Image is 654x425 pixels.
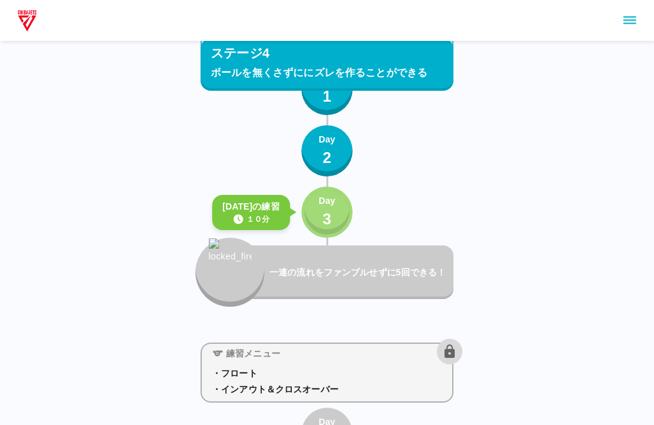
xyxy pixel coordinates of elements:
[301,187,353,238] button: Day3
[212,383,442,396] p: ・インアウト＆クロスオーバー
[211,43,270,63] p: ステージ4
[195,238,264,307] button: locked_fire_icon
[209,238,252,291] img: locked_fire_icon
[270,266,448,279] p: 一連の流れをファンブルせずに5回できる！
[319,194,335,208] p: Day
[323,146,331,169] p: 2
[15,8,39,33] img: dummy
[247,213,270,225] p: １０分
[222,200,280,213] p: [DATE]の練習
[211,65,443,81] p: ボールを無くさずににズレを作ることができる
[319,133,335,146] p: Day
[226,347,280,360] p: 練習メニュー
[212,367,442,380] p: ・フロート
[323,208,331,231] p: 3
[619,10,641,31] button: sidemenu
[301,125,353,176] button: Day2
[323,85,331,108] p: 1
